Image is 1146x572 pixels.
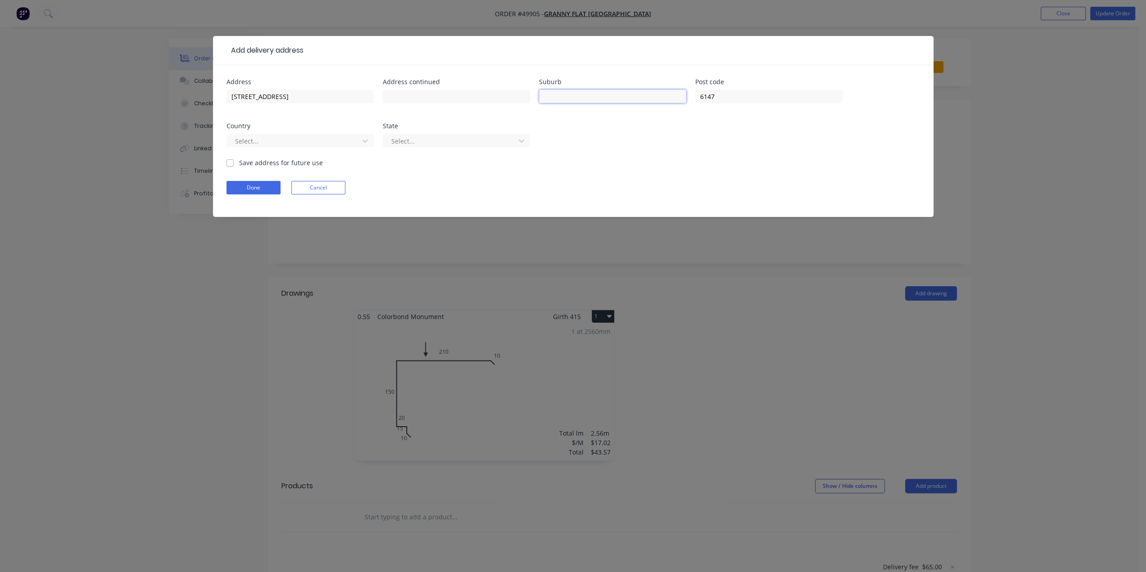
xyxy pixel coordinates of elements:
label: Save address for future use [239,158,323,167]
div: Post code [695,79,843,85]
div: Suburb [539,79,686,85]
div: State [383,123,530,129]
div: Address continued [383,79,530,85]
div: Add delivery address [226,45,303,56]
button: Done [226,181,281,194]
button: Cancel [291,181,345,194]
div: Country [226,123,374,129]
div: Address [226,79,374,85]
